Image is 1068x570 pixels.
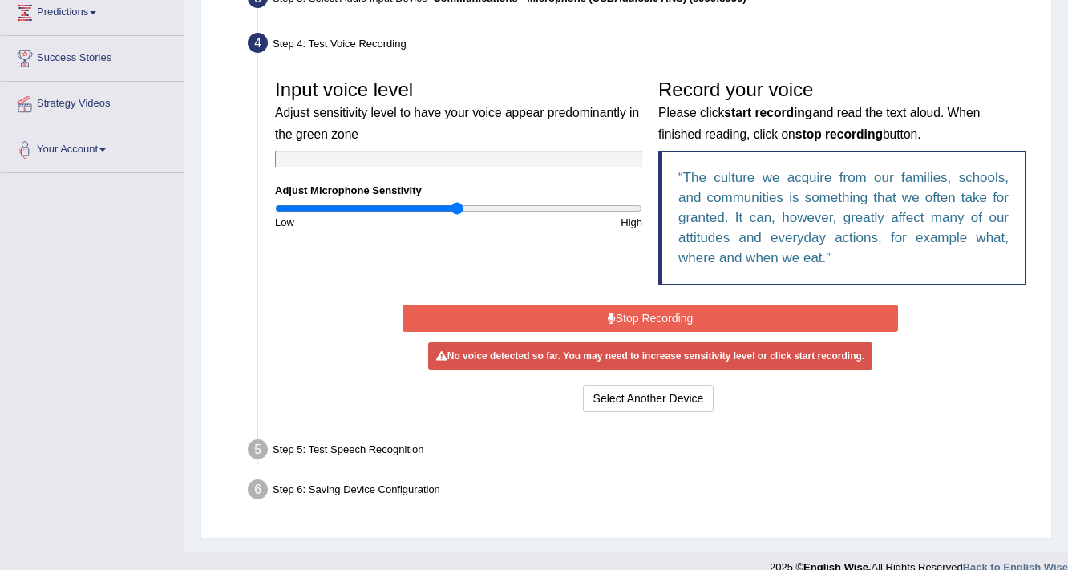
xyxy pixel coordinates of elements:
div: Step 4: Test Voice Recording [241,28,1044,63]
b: stop recording [795,127,883,141]
div: Step 6: Saving Device Configuration [241,475,1044,510]
a: Strategy Videos [1,82,184,122]
a: Success Stories [1,36,184,76]
div: Low [267,215,459,230]
div: High [459,215,650,230]
div: Step 5: Test Speech Recognition [241,435,1044,470]
h3: Input voice level [275,79,642,143]
div: No voice detected so far. You may need to increase sensitivity level or click start recording. [428,342,872,370]
small: Adjust sensitivity level to have your voice appear predominantly in the green zone [275,106,639,140]
q: The culture we acquire from our families, schools, and communities is something that we often tak... [678,170,1009,265]
label: Adjust Microphone Senstivity [275,183,422,198]
button: Stop Recording [403,305,897,332]
small: Please click and read the text aloud. When finished reading, click on button. [658,106,980,140]
a: Your Account [1,127,184,168]
b: start recording [724,106,812,119]
button: Select Another Device [583,385,714,412]
h3: Record your voice [658,79,1026,143]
